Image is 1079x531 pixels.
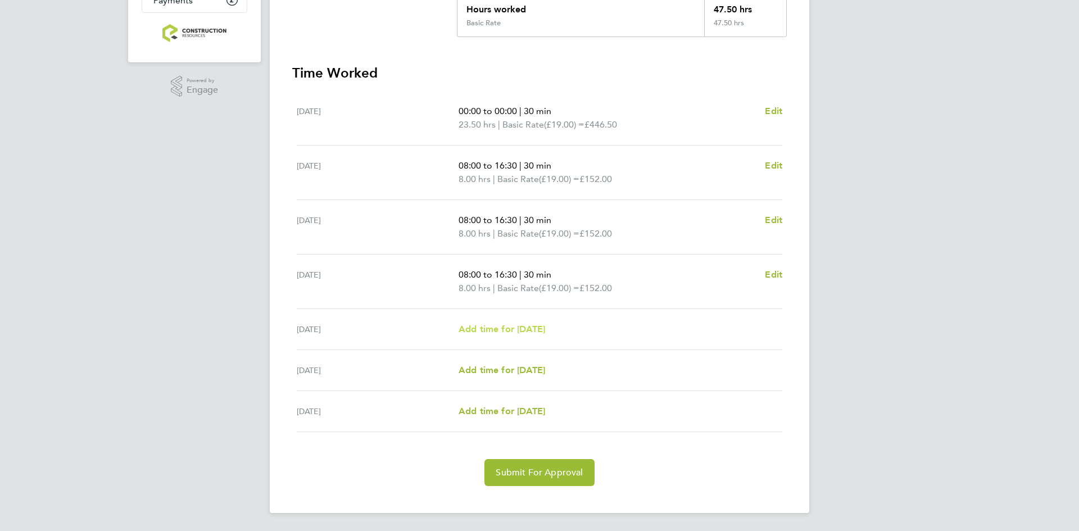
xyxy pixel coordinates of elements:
[187,85,218,95] span: Engage
[297,364,459,377] div: [DATE]
[292,64,787,82] h3: Time Worked
[459,269,517,280] span: 08:00 to 16:30
[142,24,247,42] a: Go to home page
[497,282,539,295] span: Basic Rate
[502,118,544,131] span: Basic Rate
[584,119,617,130] span: £446.50
[459,324,545,334] span: Add time for [DATE]
[765,160,782,171] span: Edit
[459,364,545,377] a: Add time for [DATE]
[704,19,786,37] div: 47.50 hrs
[297,268,459,295] div: [DATE]
[459,119,496,130] span: 23.50 hrs
[466,19,501,28] div: Basic Rate
[459,160,517,171] span: 08:00 to 16:30
[539,228,579,239] span: (£19.00) =
[498,119,500,130] span: |
[524,215,551,225] span: 30 min
[459,228,491,239] span: 8.00 hrs
[459,365,545,375] span: Add time for [DATE]
[493,228,495,239] span: |
[459,215,517,225] span: 08:00 to 16:30
[519,160,522,171] span: |
[765,214,782,227] a: Edit
[297,214,459,240] div: [DATE]
[497,227,539,240] span: Basic Rate
[519,215,522,225] span: |
[579,174,612,184] span: £152.00
[484,459,594,486] button: Submit For Approval
[187,76,218,85] span: Powered by
[459,283,491,293] span: 8.00 hrs
[524,160,551,171] span: 30 min
[524,106,551,116] span: 30 min
[539,283,579,293] span: (£19.00) =
[171,76,219,97] a: Powered byEngage
[579,228,612,239] span: £152.00
[493,283,495,293] span: |
[765,159,782,173] a: Edit
[162,24,227,42] img: construction-resources-logo-retina.png
[765,269,782,280] span: Edit
[297,105,459,131] div: [DATE]
[493,174,495,184] span: |
[459,174,491,184] span: 8.00 hrs
[765,268,782,282] a: Edit
[459,106,517,116] span: 00:00 to 00:00
[519,269,522,280] span: |
[496,467,583,478] span: Submit For Approval
[497,173,539,186] span: Basic Rate
[765,215,782,225] span: Edit
[544,119,584,130] span: (£19.00) =
[297,405,459,418] div: [DATE]
[297,323,459,336] div: [DATE]
[459,405,545,418] a: Add time for [DATE]
[519,106,522,116] span: |
[765,105,782,118] a: Edit
[459,323,545,336] a: Add time for [DATE]
[765,106,782,116] span: Edit
[297,159,459,186] div: [DATE]
[539,174,579,184] span: (£19.00) =
[579,283,612,293] span: £152.00
[459,406,545,416] span: Add time for [DATE]
[524,269,551,280] span: 30 min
